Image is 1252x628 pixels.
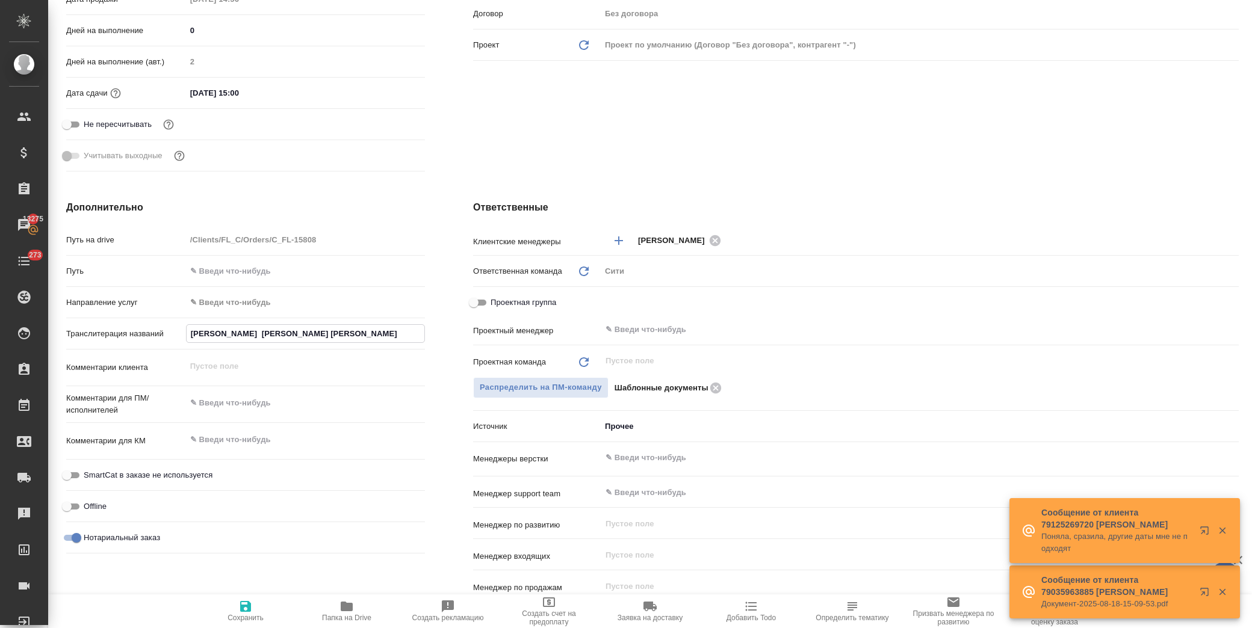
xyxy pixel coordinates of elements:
span: Не пересчитывать [84,119,152,131]
span: Создать счет на предоплату [506,609,592,626]
span: Создать рекламацию [412,614,484,622]
div: Прочее [601,416,1239,437]
p: Клиентские менеджеры [473,236,601,248]
input: ✎ Введи что-нибудь [604,322,1195,337]
p: Комментарии клиента [66,362,186,374]
button: Создать рекламацию [397,594,498,628]
input: Пустое поле [604,547,1210,562]
p: Комментарии для КМ [66,435,186,447]
button: Включи, если не хочешь, чтобы указанная дата сдачи изменилась после переставления заказа в 'Подтв... [161,117,176,132]
button: Распределить на ПМ-команду [473,377,609,398]
button: Призвать менеджера по развитию [903,594,1004,628]
span: Offline [84,500,107,513]
input: ✎ Введи что-нибудь [604,451,1195,465]
div: ✎ Введи что-нибудь [190,297,411,309]
p: Менеджер входящих [473,550,601,562]
button: Open [1232,239,1235,242]
span: Проектная группа [491,297,556,309]
span: 273 [22,249,49,261]
p: Комментарии для ПМ/исполнителей [66,392,186,416]
p: Менеджер по развитию [473,519,601,531]
button: Сохранить [195,594,296,628]
input: ✎ Введи что-нибудь [187,325,424,342]
button: Выбери, если сб и вс нужно считать рабочими днями для выполнения заказа. [172,148,187,164]
p: Проект [473,39,500,51]
p: Путь на drive [66,234,186,246]
button: Открыть в новой вкладке [1192,580,1221,609]
input: Пустое поле [186,53,425,70]
input: ✎ Введи что-нибудь [186,84,291,102]
input: Пустое поле [604,579,1210,593]
span: 13275 [16,213,51,225]
div: [PERSON_NAME] [638,233,725,248]
button: Закрыть [1210,586,1235,597]
p: Дней на выполнение [66,25,186,37]
input: ✎ Введи что-нибудь [186,262,425,280]
p: Направление услуг [66,297,186,309]
h4: Дополнительно [66,200,425,215]
span: Призвать менеджера по развитию [910,609,997,626]
input: ✎ Введи что-нибудь [604,485,1195,499]
button: Open [1232,491,1235,494]
div: ✎ Введи что-нибудь [186,292,425,313]
p: Договор [473,8,601,20]
a: 13275 [3,210,45,240]
p: Проектный менеджер [473,325,601,337]
button: Open [1232,328,1235,331]
p: Путь [66,265,186,277]
input: Пустое поле [601,5,1239,22]
p: Шаблонные документы [615,382,708,394]
button: Open [1232,457,1235,459]
input: ✎ Введи что-нибудь [186,22,425,39]
input: Пустое поле [604,516,1210,531]
p: Менеджеры верстки [473,453,601,465]
p: Документ-2025-08-18-15-09-53.pdf [1041,598,1192,610]
span: Определить тематику [816,614,888,622]
button: Папка на Drive [296,594,397,628]
p: Поняла, сразила, другие даты мне не подходят [1041,531,1192,555]
p: Проектная команда [473,356,546,368]
span: Заявка на доставку [618,614,683,622]
button: Создать счет на предоплату [498,594,600,628]
button: Заявка на доставку [600,594,701,628]
p: Сообщение от клиента 79035963885 [PERSON_NAME] [1041,574,1192,598]
p: Менеджер по продажам [473,582,601,594]
button: Определить тематику [802,594,903,628]
button: Скопировать ссылку на оценку заказа [1004,594,1105,628]
a: 273 [3,246,45,276]
span: [PERSON_NAME] [638,235,712,247]
span: Нотариальный заказ [84,532,160,544]
p: Транслитерация названий [66,328,186,340]
button: Если добавить услуги и заполнить их объемом, то дата рассчитается автоматически [108,85,123,101]
p: Менеджер support team [473,488,601,500]
h4: Ответственные [473,200,1239,215]
div: Проект по умолчанию (Договор "Без договора", контрагент "-") [601,35,1239,55]
input: Пустое поле [186,231,425,248]
span: Папка на Drive [322,614,371,622]
button: Открыть в новой вкладке [1192,519,1221,547]
p: Ответственная команда [473,265,562,277]
span: Добавить Todo [727,614,776,622]
div: Сити [601,261,1239,282]
p: Дней на выполнение (авт.) [66,56,186,68]
p: Источник [473,420,601,433]
button: Добавить Todo [701,594,802,628]
input: Пустое поле [604,354,1210,368]
span: SmartCat в заказе не используется [84,469,212,481]
p: Сообщение от клиента 79125269720 [PERSON_NAME] [1041,506,1192,531]
span: Распределить на ПМ-команду [480,381,602,395]
button: Закрыть [1210,525,1235,536]
p: Дата сдачи [66,87,108,99]
span: Сохранить [228,614,264,622]
span: Учитывать выходные [84,150,163,162]
button: Добавить менеджера [604,226,633,255]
